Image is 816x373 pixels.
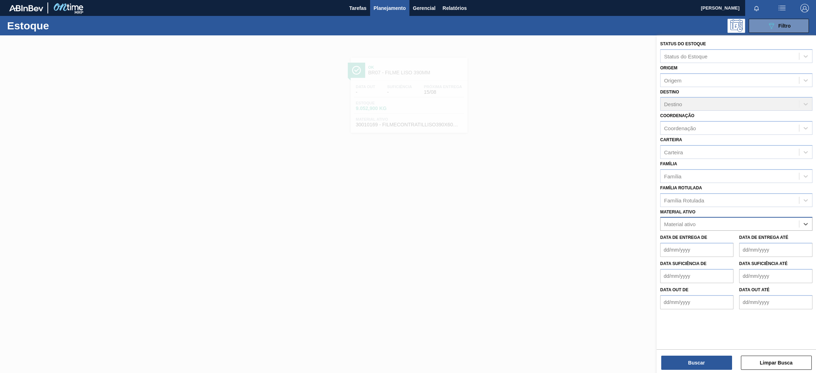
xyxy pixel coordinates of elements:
[739,287,770,292] label: Data out até
[349,4,367,12] span: Tarefas
[660,287,688,292] label: Data out de
[664,53,708,59] div: Status do Estoque
[778,23,791,29] span: Filtro
[664,125,696,131] div: Coordenação
[660,269,733,283] input: dd/mm/yyyy
[660,243,733,257] input: dd/mm/yyyy
[443,4,467,12] span: Relatórios
[727,19,745,33] div: Pogramando: nenhum usuário selecionado
[660,235,707,240] label: Data de Entrega de
[660,137,682,142] label: Carteira
[660,261,707,266] label: Data suficiência de
[664,77,681,83] div: Origem
[778,4,786,12] img: userActions
[800,4,809,12] img: Logout
[739,261,788,266] label: Data suficiência até
[9,5,43,11] img: TNhmsLtSVTkK8tSr43FrP2fwEKptu5GPRR3wAAAABJRU5ErkJggg==
[664,221,696,227] div: Material ativo
[745,3,768,13] button: Notificações
[374,4,406,12] span: Planejamento
[660,185,702,190] label: Família Rotulada
[660,210,696,214] label: Material ativo
[739,235,788,240] label: Data de Entrega até
[660,113,695,118] label: Coordenação
[660,161,677,166] label: Família
[660,41,706,46] label: Status do Estoque
[413,4,436,12] span: Gerencial
[664,173,681,179] div: Família
[660,90,679,94] label: Destino
[749,19,809,33] button: Filtro
[664,149,683,155] div: Carteira
[7,22,116,30] h1: Estoque
[664,197,704,203] div: Família Rotulada
[739,243,812,257] input: dd/mm/yyyy
[660,65,678,70] label: Origem
[739,295,812,309] input: dd/mm/yyyy
[739,269,812,283] input: dd/mm/yyyy
[660,295,733,309] input: dd/mm/yyyy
